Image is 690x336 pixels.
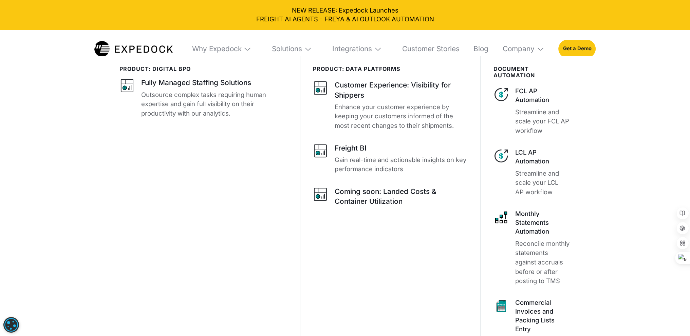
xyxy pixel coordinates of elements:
div: Solutions [265,30,318,68]
a: Customer Experience: Visibility for ShippersEnhance your customer experience by keeping your cust... [313,80,468,130]
a: Fully Managed Staffing SolutionsOutsource complex tasks requiring human expertise and gain full v... [119,78,287,118]
div: Integrations [326,30,388,68]
div: Company [496,30,551,68]
a: LCL AP AutomationStreamline and scale your LCL AP workflow [493,148,571,197]
a: FCL AP AutomationStreamline and scale your FCL AP workflow [493,87,571,136]
div: NEW RELEASE: Expedock Launches [6,6,684,24]
div: Coming soon: Landed Costs & Container Utilization [335,186,468,206]
div: Monthly Statements Automation [515,210,571,236]
div: Integrations [332,44,372,53]
p: Reconcile monthly statements against accruals before or after posting to TMS [515,239,571,286]
p: Gain real-time and actionable insights on key performance indicators [335,155,468,174]
p: Outsource complex tasks requiring human expertise and gain full visibility on their productivity ... [141,90,287,118]
a: Freight BIGain real-time and actionable insights on key performance indicators [313,143,468,174]
a: Blog [467,30,488,68]
a: Monthly Statements AutomationReconcile monthly statements against accruals before or after postin... [493,210,571,286]
div: PRODUCT: data platforms [313,66,468,72]
div: document automation [493,66,571,79]
div: Customer Experience: Visibility for Shippers [335,80,468,100]
a: Get a Demo [558,40,596,58]
div: Commercial Invoices and Packing Lists Entry [515,298,571,333]
div: Fully Managed Staffing Solutions [141,78,251,87]
div: Solutions [272,44,302,53]
a: FREIGHT AI AGENTS - FREYA & AI OUTLOOK AUTOMATION [6,15,684,24]
div: FCL AP Automation [515,87,571,104]
a: Customer Stories [396,30,459,68]
div: LCL AP Automation [515,148,571,166]
div: product: digital bpo [119,66,287,72]
div: Company [503,44,535,53]
div: Why Expedock [192,44,241,53]
div: Why Expedock [186,30,258,68]
iframe: Chat Widget [656,303,690,336]
div: Freight BI [335,143,367,153]
a: Coming soon: Landed Costs & Container Utilization [313,186,468,209]
p: Streamline and scale your FCL AP workflow [515,107,571,136]
p: Streamline and scale your LCL AP workflow [515,169,571,197]
p: Enhance your customer experience by keeping your customers informed of the most recent changes to... [335,102,468,131]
